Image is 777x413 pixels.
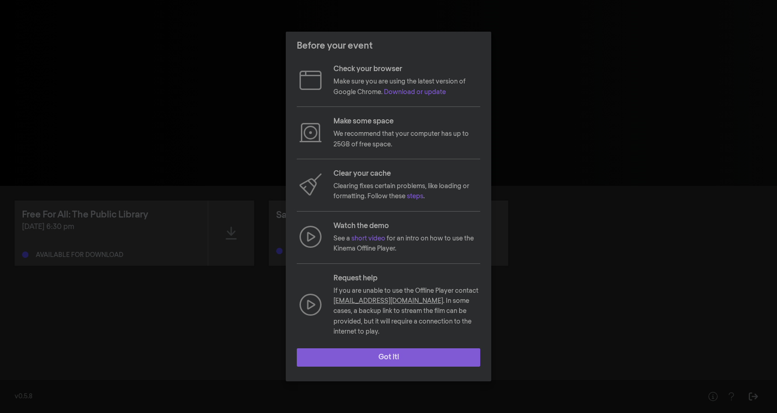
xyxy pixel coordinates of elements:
button: Got it! [297,348,480,367]
p: Watch the demo [333,221,480,232]
p: Check your browser [333,64,480,75]
header: Before your event [286,32,491,60]
p: Clearing fixes certain problems, like loading or formatting. Follow these . [333,181,480,202]
p: See a for an intro on how to use the Kinema Offline Player. [333,234,480,254]
p: If you are unable to use the Offline Player contact . In some cases, a backup link to stream the ... [333,286,480,337]
p: Clear your cache [333,168,480,179]
p: We recommend that your computer has up to 25GB of free space. [333,129,480,150]
a: [EMAIL_ADDRESS][DOMAIN_NAME] [333,298,443,304]
a: steps [407,193,423,200]
a: short video [351,235,385,242]
p: Make sure you are using the latest version of Google Chrome. [333,77,480,97]
p: Make some space [333,116,480,127]
a: Download or update [384,89,446,95]
p: Request help [333,273,480,284]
